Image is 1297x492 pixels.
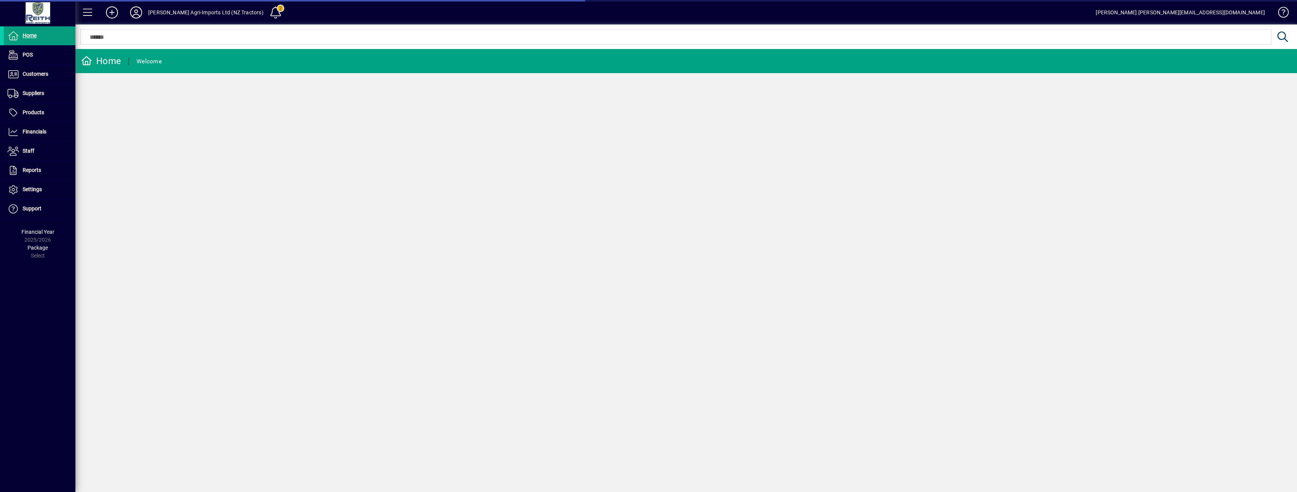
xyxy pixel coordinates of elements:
[28,245,48,251] span: Package
[23,205,41,212] span: Support
[23,129,46,135] span: Financials
[136,55,162,67] div: Welcome
[4,84,75,103] a: Suppliers
[4,103,75,122] a: Products
[23,109,44,115] span: Products
[81,55,121,67] div: Home
[23,186,42,192] span: Settings
[23,148,34,154] span: Staff
[100,6,124,19] button: Add
[4,199,75,218] a: Support
[1272,2,1288,26] a: Knowledge Base
[4,65,75,84] a: Customers
[4,46,75,64] a: POS
[23,90,44,96] span: Suppliers
[21,229,54,235] span: Financial Year
[23,32,37,38] span: Home
[23,52,33,58] span: POS
[23,71,48,77] span: Customers
[124,6,148,19] button: Profile
[4,161,75,180] a: Reports
[4,123,75,141] a: Financials
[23,167,41,173] span: Reports
[4,180,75,199] a: Settings
[4,142,75,161] a: Staff
[1096,6,1265,18] div: [PERSON_NAME] [PERSON_NAME][EMAIL_ADDRESS][DOMAIN_NAME]
[148,6,264,18] div: [PERSON_NAME] Agri-Imports Ltd (NZ Tractors)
